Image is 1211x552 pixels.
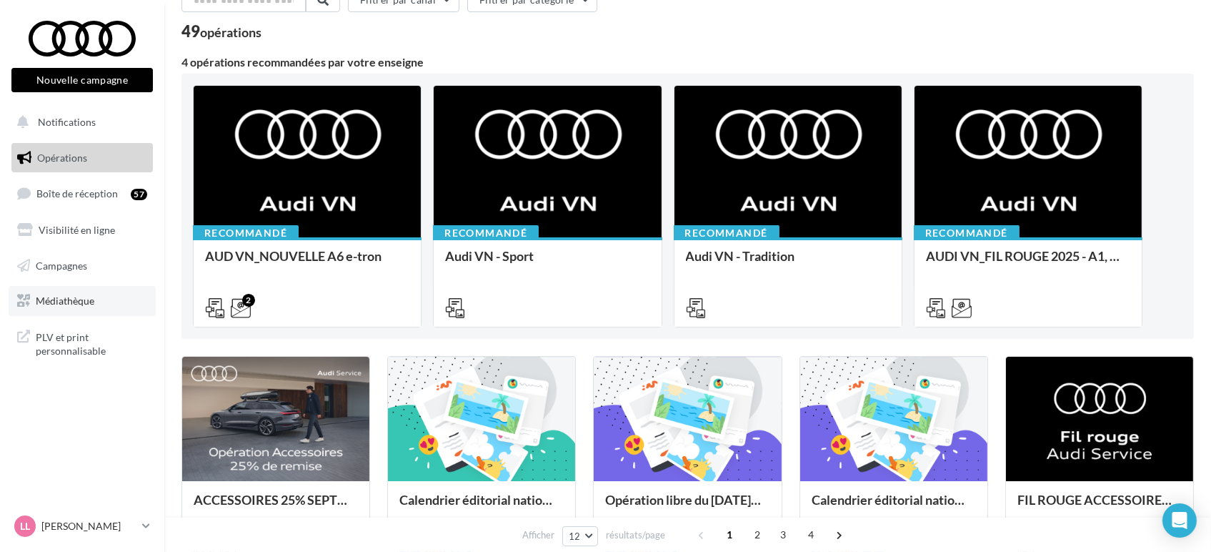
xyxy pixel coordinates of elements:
[9,107,150,137] button: Notifications
[193,225,299,241] div: Recommandé
[194,493,358,521] div: ACCESSOIRES 25% SEPTEMBRE - AUDI SERVICE
[686,249,890,277] div: Audi VN - Tradition
[37,152,87,164] span: Opérations
[9,251,156,281] a: Campagnes
[36,187,118,199] span: Boîte de réception
[9,178,156,209] a: Boîte de réception57
[605,493,769,521] div: Opération libre du [DATE] 12:06
[36,295,94,307] span: Médiathèque
[39,224,115,236] span: Visibilité en ligne
[242,294,255,307] div: 2
[746,523,769,546] span: 2
[205,249,409,277] div: AUD VN_NOUVELLE A6 e-tron
[399,493,564,521] div: Calendrier éditorial national : du 02.09 au 08.09
[522,528,554,542] span: Afficher
[433,225,539,241] div: Recommandé
[181,24,261,39] div: 49
[1017,493,1182,521] div: FIL ROUGE ACCESSOIRES SEPTEMBRE - AUDI SERVICE
[914,225,1020,241] div: Recommandé
[9,215,156,245] a: Visibilité en ligne
[926,249,1130,277] div: AUDI VN_FIL ROUGE 2025 - A1, Q2, Q3, Q5 et Q4 e-tron
[799,523,822,546] span: 4
[9,286,156,316] a: Médiathèque
[200,26,261,39] div: opérations
[20,519,30,533] span: LL
[569,531,581,542] span: 12
[562,526,599,546] button: 12
[606,528,665,542] span: résultats/page
[38,116,96,128] span: Notifications
[772,523,794,546] span: 3
[812,493,976,521] div: Calendrier éditorial national : semaine du 25.08 au 31.08
[718,523,741,546] span: 1
[131,189,147,200] div: 57
[41,519,136,533] p: [PERSON_NAME]
[9,143,156,173] a: Opérations
[11,68,153,92] button: Nouvelle campagne
[36,327,147,358] span: PLV et print personnalisable
[674,225,779,241] div: Recommandé
[36,259,87,271] span: Campagnes
[11,513,153,540] a: LL [PERSON_NAME]
[9,322,156,364] a: PLV et print personnalisable
[181,56,1194,68] div: 4 opérations recommandées par votre enseigne
[1162,503,1197,538] div: Open Intercom Messenger
[445,249,649,277] div: Audi VN - Sport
